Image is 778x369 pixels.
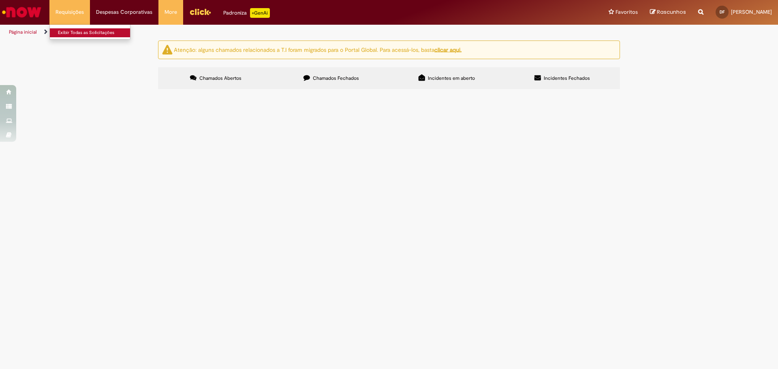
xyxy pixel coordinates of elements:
span: More [165,8,177,16]
span: Requisições [56,8,84,16]
div: Padroniza [223,8,270,18]
img: ServiceNow [1,4,43,20]
ul: Requisições [49,24,130,40]
span: Despesas Corporativas [96,8,152,16]
span: Favoritos [616,8,638,16]
ul: Trilhas de página [6,25,513,40]
span: Rascunhos [657,8,686,16]
a: Página inicial [9,29,37,35]
span: Chamados Fechados [313,75,359,81]
img: click_logo_yellow_360x200.png [189,6,211,18]
span: Chamados Abertos [199,75,242,81]
a: clicar aqui. [434,46,462,53]
p: +GenAi [250,8,270,18]
a: Exibir Todas as Solicitações [50,28,139,37]
span: DF [720,9,725,15]
ng-bind-html: Atenção: alguns chamados relacionados a T.I foram migrados para o Portal Global. Para acessá-los,... [174,46,462,53]
span: Incidentes em aberto [428,75,475,81]
a: Rascunhos [650,9,686,16]
span: Incidentes Fechados [544,75,590,81]
span: [PERSON_NAME] [731,9,772,15]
